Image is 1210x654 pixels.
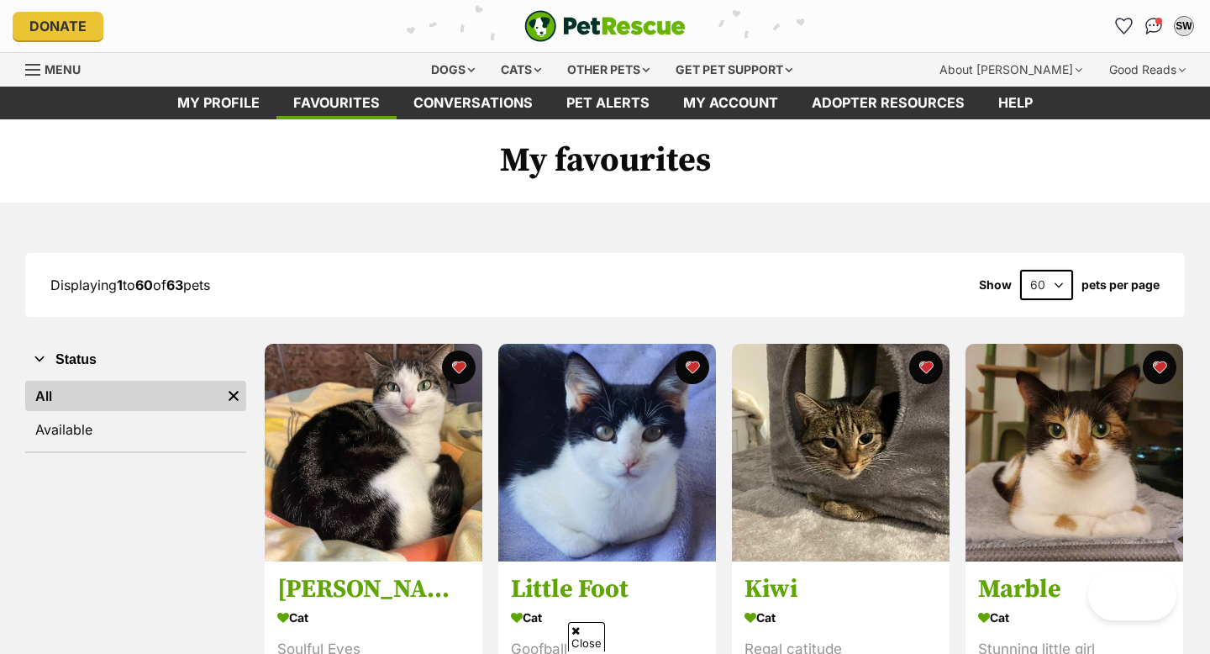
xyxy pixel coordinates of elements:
[979,278,1012,292] span: Show
[25,377,246,451] div: Status
[1143,351,1176,384] button: favourite
[25,414,246,445] a: Available
[397,87,550,119] a: conversations
[277,606,470,630] div: Cat
[978,606,1171,630] div: Cat
[664,53,804,87] div: Get pet support
[1081,278,1160,292] label: pets per page
[1097,53,1197,87] div: Good Reads
[498,344,716,562] img: Little Foot
[795,87,981,119] a: Adopter resources
[981,87,1050,119] a: Help
[666,87,795,119] a: My account
[909,351,943,384] button: favourite
[419,53,487,87] div: Dogs
[25,381,221,411] a: All
[965,344,1183,562] img: Marble
[25,53,92,83] a: Menu
[45,62,81,76] span: Menu
[555,53,661,87] div: Other pets
[744,606,937,630] div: Cat
[568,622,605,651] span: Close
[524,10,686,42] img: logo-e224e6f780fb5917bec1dbf3a21bbac754714ae5b6737aabdf751b685950b380.svg
[117,277,123,293] strong: 1
[511,606,703,630] div: Cat
[442,351,476,384] button: favourite
[1176,18,1192,34] div: SW
[50,277,210,293] span: Displaying to of pets
[13,12,103,40] a: Donate
[550,87,666,119] a: Pet alerts
[489,53,553,87] div: Cats
[221,381,246,411] a: Remove filter
[1110,13,1197,40] ul: Account quick links
[1088,570,1176,620] iframe: Help Scout Beacon - Open
[25,349,246,371] button: Status
[511,574,703,606] h3: Little Foot
[166,277,183,293] strong: 63
[978,574,1171,606] h3: Marble
[1145,18,1163,34] img: chat-41dd97257d64d25036548639549fe6c8038ab92f7586957e7f3b1b290dea8141.svg
[524,10,686,42] a: PetRescue
[732,344,950,562] img: Kiwi
[1110,13,1137,40] a: Favourites
[276,87,397,119] a: Favourites
[744,574,937,606] h3: Kiwi
[160,87,276,119] a: My profile
[1140,13,1167,40] a: Conversations
[277,574,470,606] h3: [PERSON_NAME] * 9 Lives Project Rescue*
[928,53,1094,87] div: About [PERSON_NAME]
[265,344,482,562] img: Laura * 9 Lives Project Rescue*
[676,351,709,384] button: favourite
[135,277,153,293] strong: 60
[1171,13,1197,40] button: My account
